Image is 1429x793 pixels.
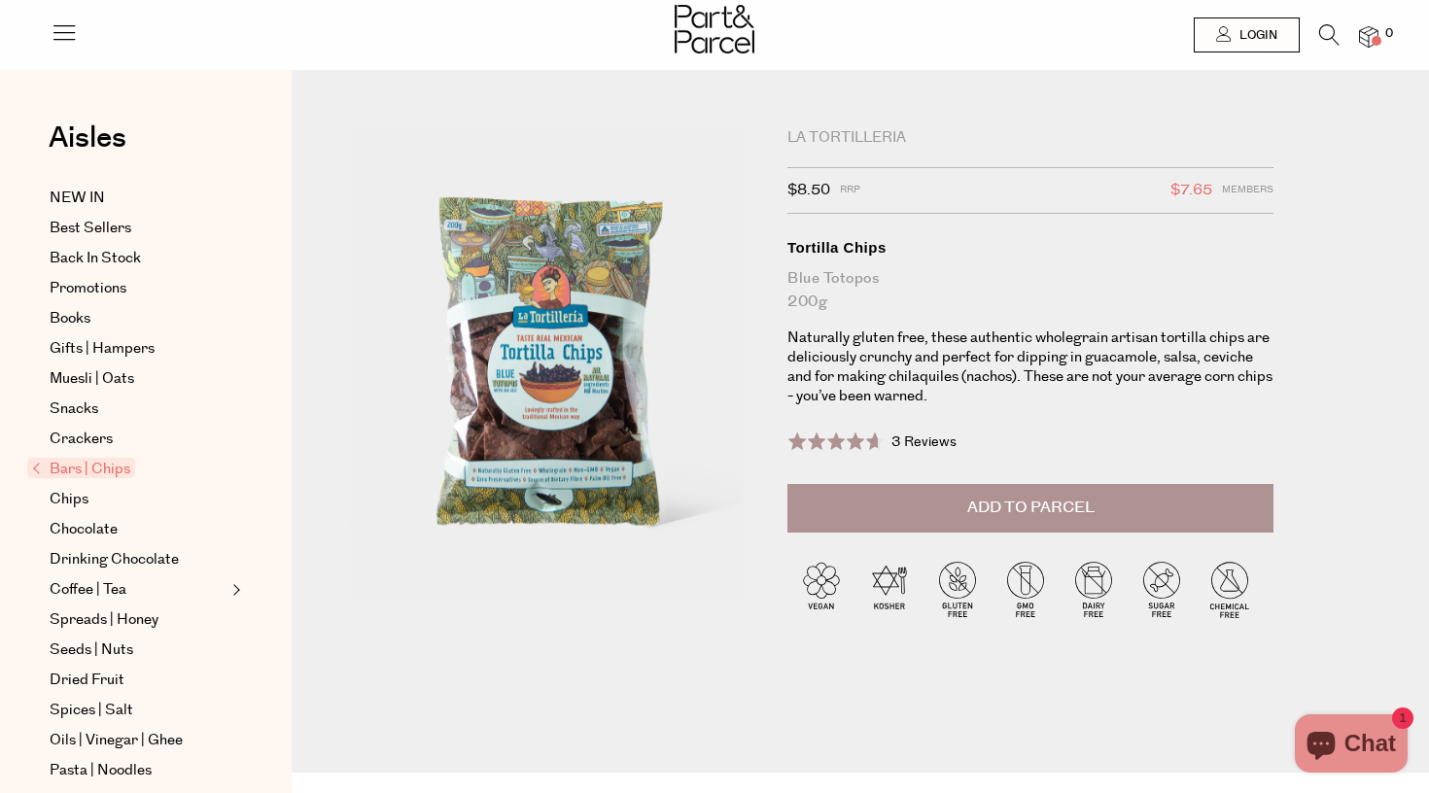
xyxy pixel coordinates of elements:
[50,488,227,511] a: Chips
[50,307,90,330] span: Books
[675,5,754,53] img: Part&Parcel
[1222,178,1273,203] span: Members
[840,178,860,203] span: RRP
[855,555,924,623] img: P_P-ICONS-Live_Bec_V11_Kosher.svg
[50,759,227,782] a: Pasta | Noodles
[1194,17,1300,52] a: Login
[967,497,1095,519] span: Add to Parcel
[50,217,227,240] a: Best Sellers
[50,397,98,421] span: Snacks
[1359,26,1378,47] a: 0
[50,367,134,391] span: Muesli | Oats
[50,729,183,752] span: Oils | Vinegar | Ghee
[50,247,141,270] span: Back In Stock
[1170,178,1212,203] span: $7.65
[32,458,227,481] a: Bars | Chips
[924,555,992,623] img: P_P-ICONS-Live_Bec_V11_Gluten_Free.svg
[50,337,227,361] a: Gifts | Hampers
[1289,714,1413,777] inbox-online-store-chat: Shopify online store chat
[50,367,227,391] a: Muesli | Oats
[1060,555,1128,623] img: P_P-ICONS-Live_Bec_V11_Dairy_Free.svg
[787,328,1273,406] p: Naturally gluten free, these authentic wholegrain artisan tortilla chips are deliciously crunchy ...
[50,729,227,752] a: Oils | Vinegar | Ghee
[50,277,227,300] a: Promotions
[50,699,227,722] a: Spices | Salt
[49,123,126,172] a: Aisles
[787,267,1273,314] div: Blue Totopos 200g
[787,555,855,623] img: P_P-ICONS-Live_Bec_V11_Vegan.svg
[50,217,131,240] span: Best Sellers
[50,247,227,270] a: Back In Stock
[1380,25,1398,43] span: 0
[49,117,126,159] span: Aisles
[50,548,179,571] span: Drinking Chocolate
[50,669,124,692] span: Dried Fruit
[50,277,126,300] span: Promotions
[50,608,227,632] a: Spreads | Honey
[50,488,88,511] span: Chips
[50,578,126,602] span: Coffee | Tea
[50,638,133,662] span: Seeds | Nuts
[992,555,1060,623] img: P_P-ICONS-Live_Bec_V11_GMO_Free.svg
[891,432,957,452] span: 3 Reviews
[787,238,1273,258] div: Tortilla Chips
[50,578,227,602] a: Coffee | Tea
[1196,555,1264,623] img: P_P-ICONS-Live_Bec_V11_Chemical_Free.svg
[50,759,152,782] span: Pasta | Noodles
[50,548,227,571] a: Drinking Chocolate
[1235,27,1277,44] span: Login
[50,518,118,541] span: Chocolate
[50,187,227,210] a: NEW IN
[50,518,227,541] a: Chocolate
[50,337,155,361] span: Gifts | Hampers
[50,187,105,210] span: NEW IN
[787,484,1273,533] button: Add to Parcel
[50,699,133,722] span: Spices | Salt
[50,397,227,421] a: Snacks
[787,178,830,203] span: $8.50
[227,578,241,602] button: Expand/Collapse Coffee | Tea
[50,669,227,692] a: Dried Fruit
[1128,555,1196,623] img: P_P-ICONS-Live_Bec_V11_Sugar_Free.svg
[787,128,1273,148] div: La Tortilleria
[50,428,113,451] span: Crackers
[50,307,227,330] a: Books
[50,638,227,662] a: Seeds | Nuts
[50,608,158,632] span: Spreads | Honey
[27,458,135,478] span: Bars | Chips
[50,428,227,451] a: Crackers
